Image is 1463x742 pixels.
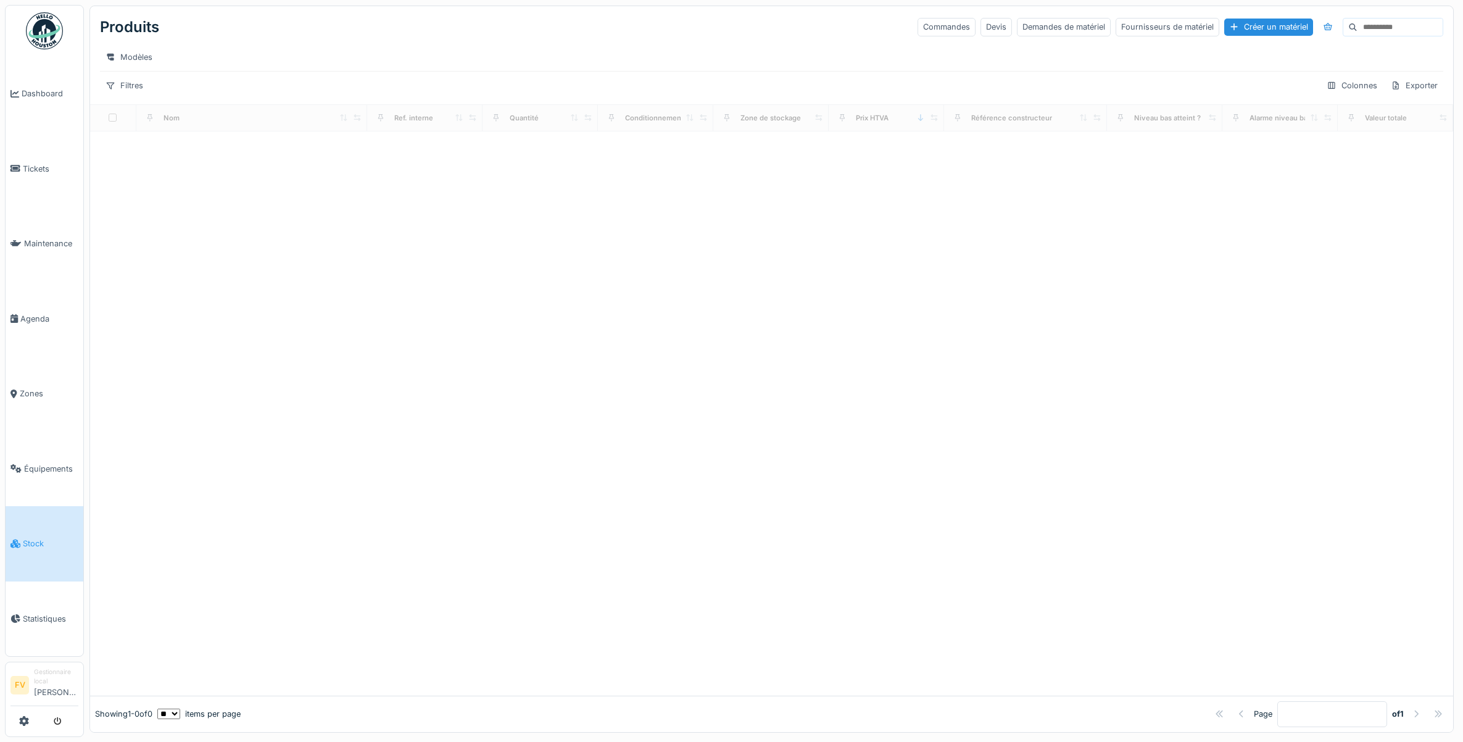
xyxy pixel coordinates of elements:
div: Gestionnaire local [34,667,78,686]
div: Page [1254,708,1272,720]
span: Zones [20,388,78,399]
span: Agenda [20,313,78,325]
img: Badge_color-CXgf-gQk.svg [26,12,63,49]
a: Maintenance [6,206,83,281]
div: Filtres [100,77,149,94]
div: Niveau bas atteint ? [1134,113,1201,123]
div: Ref. interne [394,113,433,123]
span: Tickets [23,163,78,175]
div: Quantité [510,113,539,123]
strong: of 1 [1392,708,1404,720]
div: Commandes [918,18,976,36]
a: Dashboard [6,56,83,131]
span: Dashboard [22,88,78,99]
div: items per page [157,708,241,720]
span: Statistiques [23,613,78,625]
div: Nom [164,113,180,123]
div: Demandes de matériel [1017,18,1111,36]
div: Zone de stockage [740,113,801,123]
a: Agenda [6,281,83,357]
div: Produits [100,11,159,43]
li: [PERSON_NAME] [34,667,78,703]
a: Stock [6,506,83,582]
div: Conditionnement [625,113,684,123]
span: Maintenance [24,238,78,249]
div: Colonnes [1321,77,1383,94]
a: FV Gestionnaire local[PERSON_NAME] [10,667,78,706]
div: Fournisseurs de matériel [1116,18,1219,36]
a: Zones [6,356,83,431]
div: Devis [980,18,1012,36]
div: Modèles [100,48,158,66]
li: FV [10,676,29,694]
a: Équipements [6,431,83,507]
div: Showing 1 - 0 of 0 [95,708,152,720]
a: Tickets [6,131,83,207]
a: Statistiques [6,582,83,657]
div: Exporter [1385,77,1443,94]
div: Valeur totale [1365,113,1407,123]
div: Créer un matériel [1224,19,1313,35]
span: Stock [23,538,78,549]
div: Prix HTVA [856,113,889,123]
div: Alarme niveau bas [1250,113,1311,123]
div: Référence constructeur [971,113,1052,123]
span: Équipements [24,463,78,475]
